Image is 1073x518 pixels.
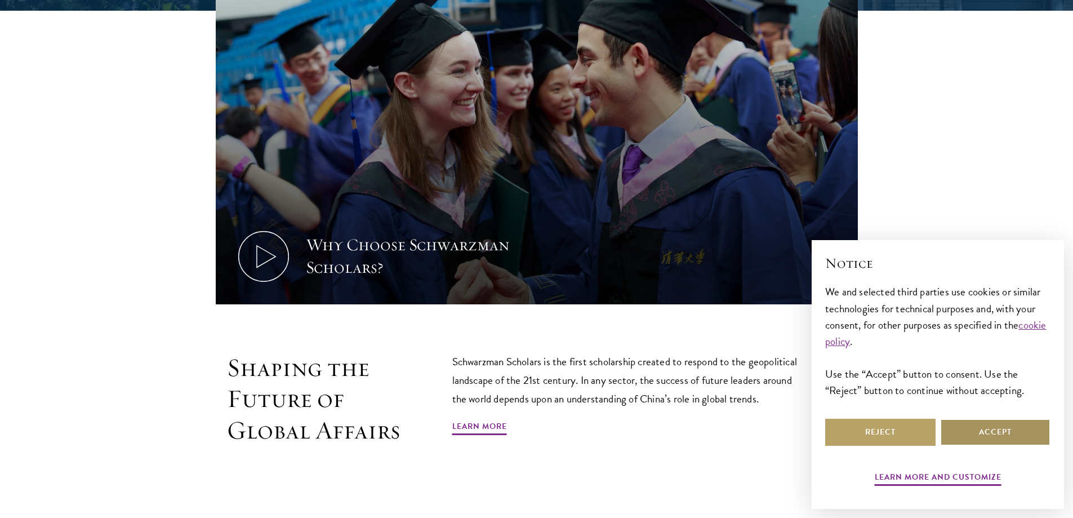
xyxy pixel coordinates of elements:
button: Learn more and customize [875,470,1001,488]
a: cookie policy [825,317,1047,349]
p: Schwarzman Scholars is the first scholarship created to respond to the geopolitical landscape of ... [452,352,807,408]
button: Accept [940,419,1050,446]
div: We and selected third parties use cookies or similar technologies for technical purposes and, wit... [825,284,1050,398]
div: Why Choose Schwarzman Scholars? [306,234,514,279]
h2: Shaping the Future of Global Affairs [227,352,402,446]
button: Reject [825,419,936,446]
h2: Notice [825,254,1050,273]
a: Learn More [452,419,507,437]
